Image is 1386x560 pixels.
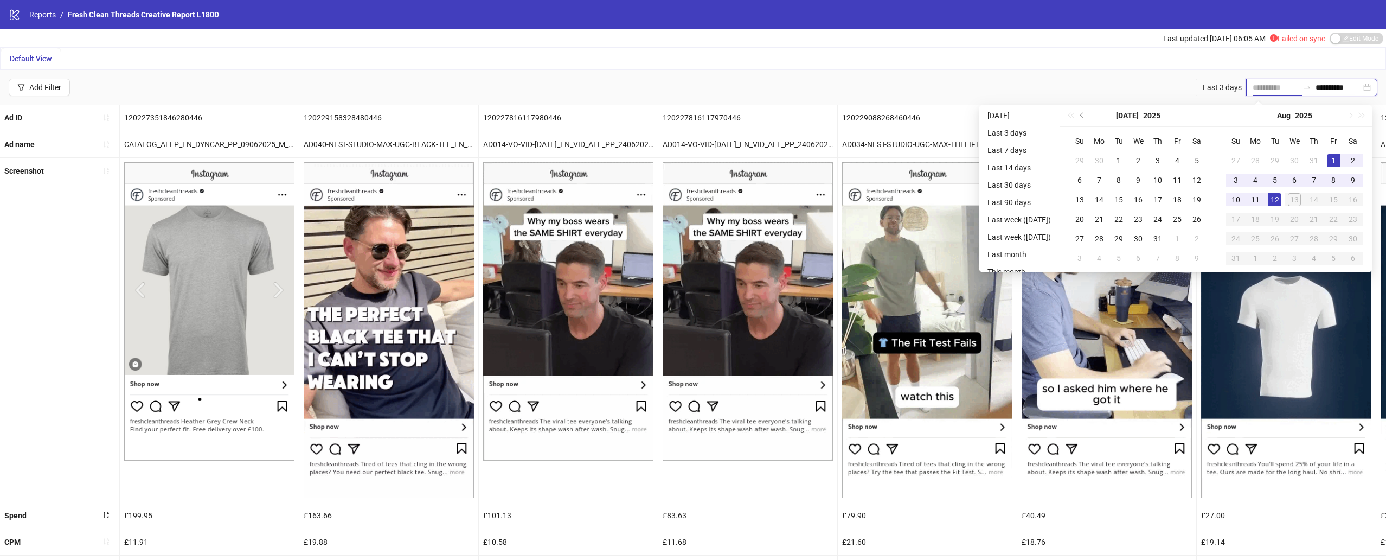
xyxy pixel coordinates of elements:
img: Screenshot 120227816117970446 [663,162,833,461]
div: 4 [1249,174,1262,187]
img: Screenshot 120229158328480446 [304,162,474,497]
th: Mo [1089,131,1109,151]
div: 9 [1346,174,1359,187]
div: 8 [1112,174,1125,187]
div: 5 [1190,154,1203,167]
div: 29 [1327,232,1340,245]
span: filter [17,84,25,91]
div: 21 [1093,213,1106,226]
span: to [1302,83,1311,92]
span: swap-right [1302,83,1311,92]
th: Fr [1324,131,1343,151]
li: [DATE] [983,109,1055,122]
td: 2025-09-06 [1343,249,1363,268]
div: 20 [1073,213,1086,226]
div: 6 [1073,174,1086,187]
td: 2025-08-08 [1167,249,1187,268]
span: Failed on sync [1270,34,1325,43]
img: Screenshot 120229088268460446 [842,162,1012,497]
td: 2025-06-29 [1070,151,1089,170]
li: / [60,9,63,21]
td: 2025-08-15 [1324,190,1343,209]
div: 120229088268460446 [838,105,1017,131]
img: Screenshot 120230614510700446 [1201,162,1371,497]
th: We [1128,131,1148,151]
div: Last 3 days [1196,79,1246,96]
button: Choose a year [1295,105,1312,126]
div: 26 [1190,213,1203,226]
th: Sa [1187,131,1207,151]
td: 2025-07-17 [1148,190,1167,209]
td: 2025-08-31 [1226,249,1246,268]
span: sort-ascending [102,114,110,122]
td: 2025-08-26 [1265,229,1285,249]
div: 11 [1171,174,1184,187]
div: 6 [1132,252,1145,265]
li: Last 90 days [983,196,1055,209]
div: Add Filter [29,83,61,92]
div: 28 [1307,232,1320,245]
td: 2025-06-30 [1089,151,1109,170]
td: 2025-08-27 [1285,229,1304,249]
td: 2025-08-06 [1128,249,1148,268]
div: 22 [1112,213,1125,226]
th: Tu [1265,131,1285,151]
td: 2025-08-29 [1324,229,1343,249]
li: Last 3 days [983,126,1055,139]
div: 12 [1268,193,1281,206]
button: Choose a year [1143,105,1160,126]
div: 5 [1112,252,1125,265]
span: sort-ascending [102,538,110,545]
td: 2025-07-25 [1167,209,1187,229]
div: 7 [1151,252,1164,265]
div: 6 [1346,252,1359,265]
div: £19.88 [299,529,478,555]
td: 2025-07-16 [1128,190,1148,209]
th: Tu [1109,131,1128,151]
div: 14 [1093,193,1106,206]
div: 25 [1249,232,1262,245]
div: £21.60 [838,529,1017,555]
div: 17 [1151,193,1164,206]
div: 120229158328480446 [299,105,478,131]
li: Last week ([DATE]) [983,231,1055,244]
td: 2025-07-14 [1089,190,1109,209]
td: 2025-07-08 [1109,170,1128,190]
div: 4 [1171,154,1184,167]
div: 3 [1073,252,1086,265]
div: 10 [1151,174,1164,187]
div: 31 [1151,232,1164,245]
div: 9 [1190,252,1203,265]
th: Sa [1343,131,1363,151]
td: 2025-07-11 [1167,170,1187,190]
div: 25 [1171,213,1184,226]
div: AD034-NEST-STUDIO-UGC-MAX-THELIFT-TEST_EN_IMG_SP_16072025_ALLG_CC_SC13_None_ [838,131,1017,157]
div: 13 [1288,193,1301,206]
td: 2025-08-05 [1265,170,1285,190]
td: 2025-07-30 [1128,229,1148,249]
td: 2025-07-27 [1070,229,1089,249]
td: 2025-07-21 [1089,209,1109,229]
td: 2025-07-15 [1109,190,1128,209]
div: 30 [1346,232,1359,245]
div: £83.63 [658,502,837,529]
div: 26 [1268,232,1281,245]
div: 18 [1171,193,1184,206]
td: 2025-07-26 [1187,209,1207,229]
div: 7 [1093,174,1106,187]
div: 31 [1229,252,1242,265]
div: 18 [1249,213,1262,226]
li: Last week ([DATE]) [983,213,1055,226]
th: Th [1304,131,1324,151]
div: 14 [1307,193,1320,206]
td: 2025-09-01 [1246,249,1265,268]
div: 21 [1307,213,1320,226]
div: 3 [1151,154,1164,167]
td: 2025-07-09 [1128,170,1148,190]
th: Mo [1246,131,1265,151]
td: 2025-08-04 [1089,249,1109,268]
td: 2025-08-28 [1304,229,1324,249]
td: 2025-08-08 [1324,170,1343,190]
td: 2025-08-07 [1148,249,1167,268]
div: 2 [1190,232,1203,245]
